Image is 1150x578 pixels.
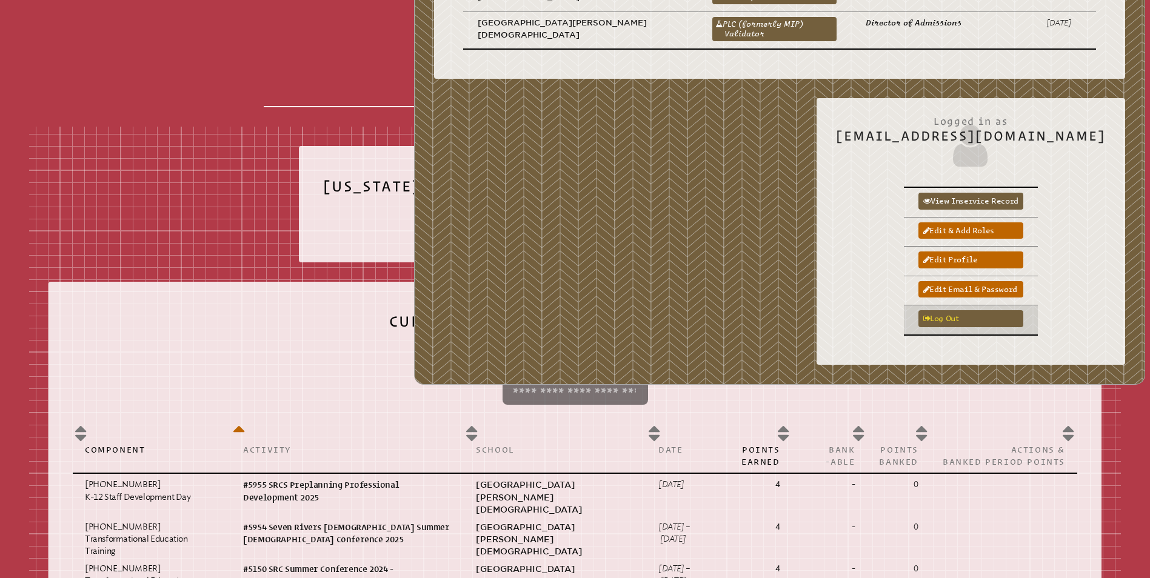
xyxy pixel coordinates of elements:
[85,443,219,456] p: Component
[918,310,1023,327] a: Log out
[658,521,704,546] p: [DATE] – [DATE]
[729,443,780,468] p: Points Earned
[918,193,1023,209] a: View inservice record
[712,17,837,41] a: PLC (formerly MIP) Validator
[879,479,918,491] p: 0
[866,17,1017,28] p: Director of Admissions
[804,479,855,491] p: -
[478,17,683,41] p: [GEOGRAPHIC_DATA][PERSON_NAME][DEMOGRAPHIC_DATA]
[879,443,918,468] p: Points Banked
[323,170,827,211] h2: [US_STATE] Department of Education Certification #
[804,443,855,468] p: Bank -able
[943,443,1065,468] p: Actions & Banked Period Points
[879,521,918,533] p: 0
[85,521,219,558] p: [PHONE_NUMBER] Transformational Education Training
[658,479,704,491] p: [DATE]
[918,222,1023,239] a: Edit & add roles
[243,521,452,546] p: #5954 Seven Rivers [DEMOGRAPHIC_DATA] Summer [DEMOGRAPHIC_DATA] Conference 2025
[476,479,634,516] p: [GEOGRAPHIC_DATA][PERSON_NAME][DEMOGRAPHIC_DATA]
[73,305,1077,366] h2: Current Applied In-Service Activities
[804,521,855,533] p: -
[775,479,780,490] strong: 4
[918,281,1023,297] a: Edit email & password
[476,521,634,558] p: [GEOGRAPHIC_DATA][PERSON_NAME][DEMOGRAPHIC_DATA]
[85,479,219,503] p: [PHONE_NUMBER] K-12 Staff Development Day
[476,443,634,456] p: School
[775,563,780,574] strong: 4
[836,109,1106,170] h2: [EMAIL_ADDRESS][DOMAIN_NAME]
[804,563,855,575] p: -
[243,479,452,503] p: #5955 SRCS Preplanning Professional Development 2025
[1046,17,1081,28] p: [DATE]
[918,251,1023,268] a: Edit profile
[879,563,918,575] p: 0
[243,443,452,456] p: Activity
[658,443,704,456] p: Date
[775,522,780,532] strong: 4
[836,109,1106,128] span: Logged in as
